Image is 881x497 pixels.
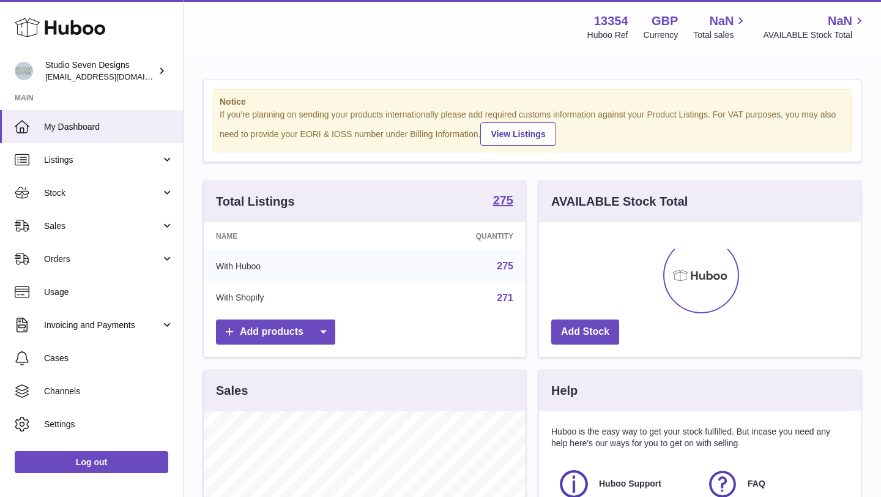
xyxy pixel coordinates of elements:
a: Add Stock [551,319,619,345]
span: Listings [44,154,161,166]
a: Add products [216,319,335,345]
span: FAQ [748,478,765,490]
td: With Shopify [204,282,377,314]
th: Name [204,222,377,250]
img: contact.studiosevendesigns@gmail.com [15,62,33,80]
strong: 275 [493,194,513,206]
h3: Sales [216,383,248,399]
a: View Listings [480,122,556,146]
span: Channels [44,386,174,397]
div: Studio Seven Designs [45,59,155,83]
p: Huboo is the easy way to get your stock fulfilled. But incase you need any help here's our ways f... [551,426,849,449]
strong: 13354 [594,13,628,29]
span: Orders [44,253,161,265]
h3: Total Listings [216,193,295,210]
td: With Huboo [204,250,377,282]
strong: GBP [652,13,678,29]
a: NaN AVAILABLE Stock Total [763,13,866,41]
th: Quantity [377,222,526,250]
div: Huboo Ref [587,29,628,41]
a: NaN Total sales [693,13,748,41]
span: AVAILABLE Stock Total [763,29,866,41]
a: 271 [497,293,513,303]
span: Usage [44,286,174,298]
span: Settings [44,419,174,430]
div: If you're planning on sending your products internationally please add required customs informati... [220,109,845,146]
span: Sales [44,220,161,232]
h3: AVAILABLE Stock Total [551,193,688,210]
span: Cases [44,353,174,364]
span: NaN [709,13,734,29]
span: Huboo Support [599,478,661,490]
a: 275 [493,194,513,209]
h3: Help [551,383,578,399]
span: Total sales [693,29,748,41]
a: 275 [497,261,513,271]
a: Log out [15,451,168,473]
span: Stock [44,187,161,199]
span: My Dashboard [44,121,174,133]
span: Invoicing and Payments [44,319,161,331]
strong: Notice [220,96,845,108]
div: Currency [644,29,678,41]
span: NaN [828,13,852,29]
span: [EMAIL_ADDRESS][DOMAIN_NAME] [45,72,180,81]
